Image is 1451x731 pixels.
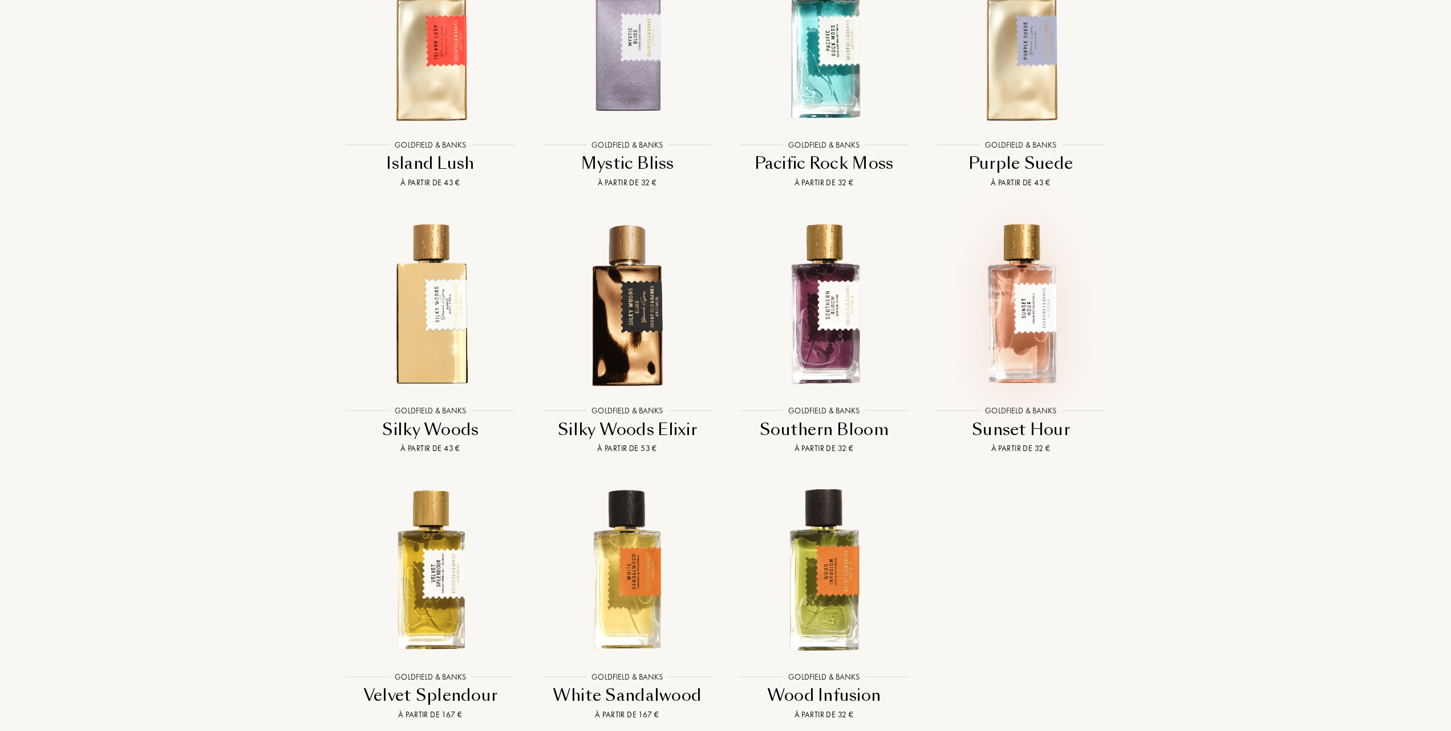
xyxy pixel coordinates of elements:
[389,139,471,151] div: Goldfield & Banks
[533,684,721,706] div: White Sandalwood
[586,139,668,151] div: Goldfield & Banks
[337,709,524,721] div: À partir de 167 €
[730,152,918,174] div: Pacific Rock Moss
[730,684,918,706] div: Wood Infusion
[730,177,918,189] div: À partir de 32 €
[922,203,1119,469] a: Sunset Hour Goldfield BanksGoldfield & BanksSunset HourÀ partir de 32 €
[783,405,865,417] div: Goldfield & Banks
[337,684,524,706] div: Velvet Splendour
[389,671,471,683] div: Goldfield & Banks
[927,442,1114,454] div: À partir de 32 €
[726,203,922,469] a: Southern Bloom Goldfield BanksGoldfield & BanksSouthern BloomÀ partir de 32 €
[533,177,721,189] div: À partir de 32 €
[783,671,865,683] div: Goldfield & Banks
[932,216,1109,393] img: Sunset Hour Goldfield Banks
[927,177,1114,189] div: À partir de 43 €
[735,481,913,659] img: Wood Infusion Goldfield Banks
[730,419,918,441] div: Southern Bloom
[533,709,721,721] div: À partir de 167 €
[586,405,668,417] div: Goldfield & Banks
[783,139,865,151] div: Goldfield & Banks
[342,216,519,393] img: Silky Woods Goldfield Banks
[389,405,471,417] div: Goldfield & Banks
[337,177,524,189] div: À partir de 43 €
[927,152,1114,174] div: Purple Suede
[538,216,716,393] img: Silky Woods Elixir Goldfield Banks
[730,709,918,721] div: À partir de 32 €
[586,671,668,683] div: Goldfield & Banks
[337,419,524,441] div: Silky Woods
[342,481,519,659] img: Velvet Splendour Goldfield Banks
[529,203,726,469] a: Silky Woods Elixir Goldfield BanksGoldfield & BanksSilky Woods ElixirÀ partir de 53 €
[332,203,529,469] a: Silky Woods Goldfield BanksGoldfield & BanksSilky WoodsÀ partir de 43 €
[979,405,1061,417] div: Goldfield & Banks
[735,216,913,393] img: Southern Bloom Goldfield Banks
[533,152,721,174] div: Mystic Bliss
[337,442,524,454] div: À partir de 43 €
[730,442,918,454] div: À partir de 32 €
[533,419,721,441] div: Silky Woods Elixir
[927,419,1114,441] div: Sunset Hour
[533,442,721,454] div: À partir de 53 €
[337,152,524,174] div: Island Lush
[979,139,1061,151] div: Goldfield & Banks
[538,481,716,659] img: White Sandalwood Goldfield Banks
